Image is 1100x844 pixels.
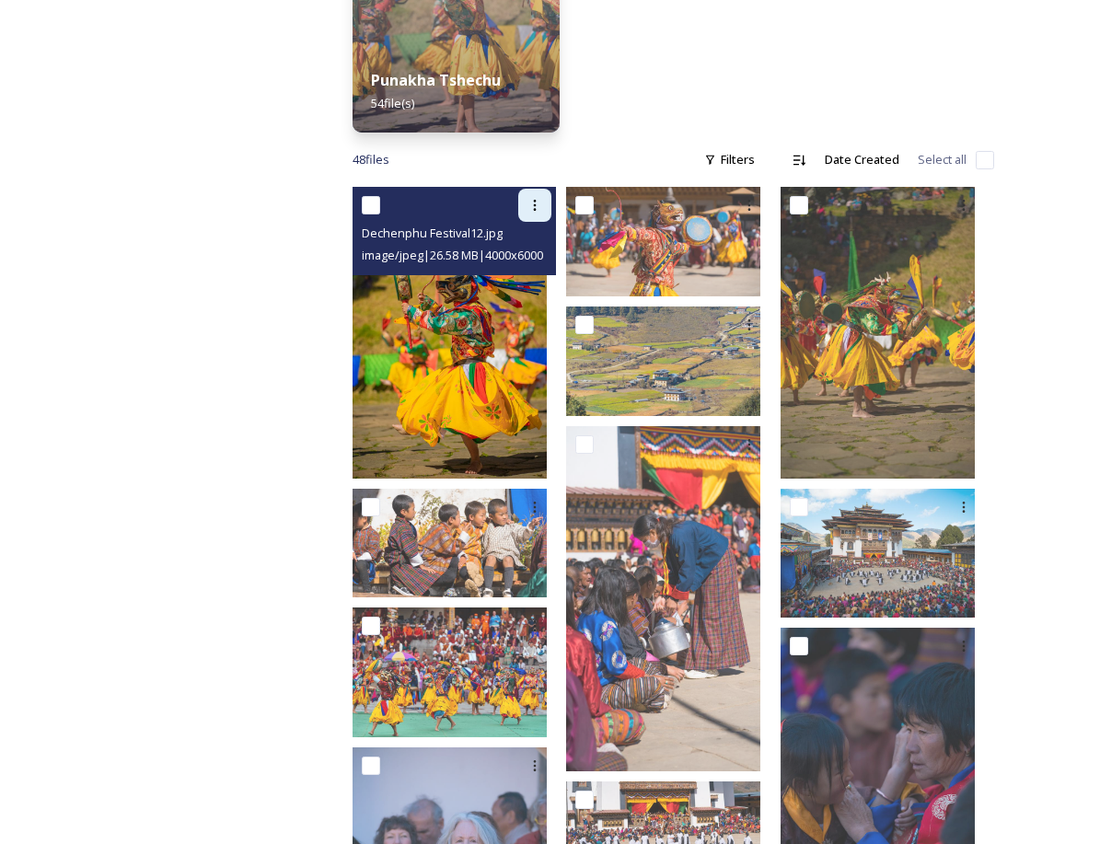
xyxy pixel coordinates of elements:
[566,306,760,416] img: LLL08535.jpg
[781,489,975,619] img: DSC02111.jpg
[353,187,547,479] img: Dechenphu Festival12.jpg
[566,426,760,771] img: LLL09100.jpg
[362,225,503,241] span: Dechenphu Festival12.jpg
[566,187,760,296] img: LLL09186.jpg
[371,70,501,90] strong: Punakha Tshechu
[362,247,543,263] span: image/jpeg | 26.58 MB | 4000 x 6000
[353,151,389,168] span: 48 file s
[353,489,547,598] img: Black-Necked Crane Festival in Gangtey-3.jpg
[816,142,909,178] div: Date Created
[918,151,967,168] span: Select all
[353,607,547,737] img: 421CFA6A-D7A0-4E98-A80A-67671A7ABFBE.jpeg
[371,95,414,111] span: 54 file(s)
[695,142,764,178] div: Filters
[781,187,975,479] img: Dechenphu Festival10.jpg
